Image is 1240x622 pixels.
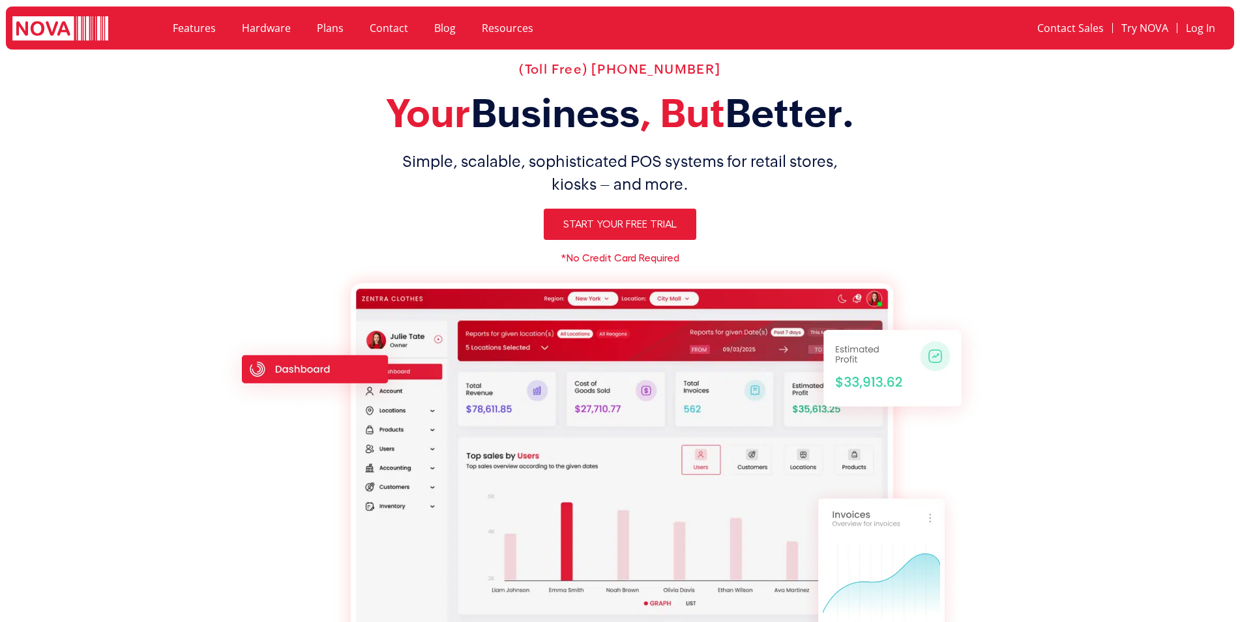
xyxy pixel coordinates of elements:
a: Hardware [229,13,304,43]
h1: Simple, scalable, sophisticated POS systems for retail stores, kiosks – and more. [215,150,1025,196]
a: Blog [421,13,469,43]
a: Contact [357,13,421,43]
nav: Menu [160,13,855,43]
a: Features [160,13,229,43]
a: Resources [469,13,546,43]
span: Better. [725,91,855,136]
span: Start Your Free Trial [563,219,677,230]
h6: *No Credit Card Required [215,253,1025,263]
img: logo white [12,16,108,43]
a: Log In [1177,13,1224,43]
h2: Your , But [215,90,1025,137]
a: Plans [304,13,357,43]
nav: Menu [868,13,1224,43]
a: Try NOVA [1113,13,1177,43]
a: Start Your Free Trial [544,209,696,240]
a: Contact Sales [1029,13,1112,43]
span: Business [471,91,640,136]
h2: (Toll Free) [PHONE_NUMBER] [215,61,1025,77]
